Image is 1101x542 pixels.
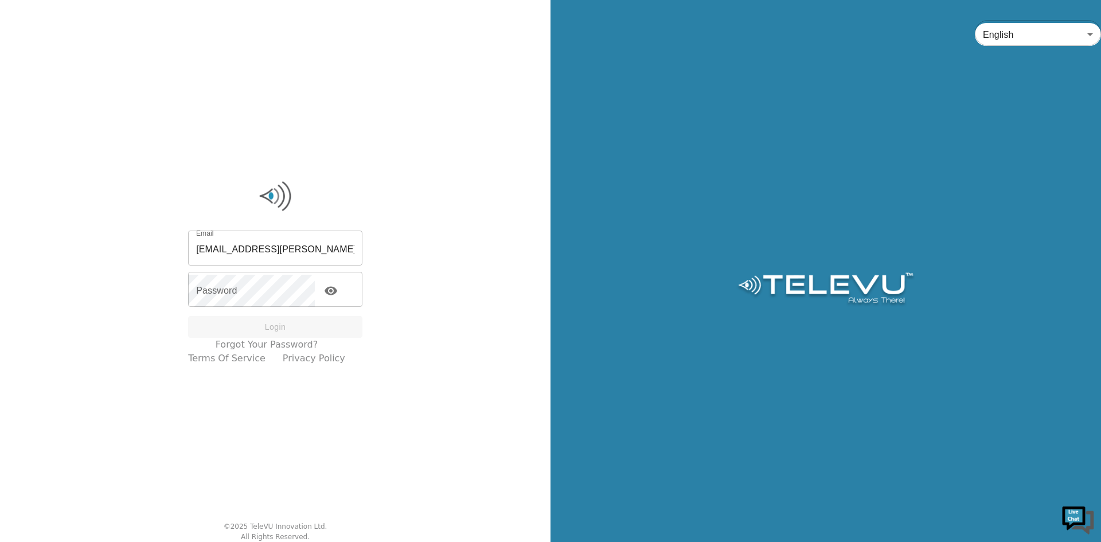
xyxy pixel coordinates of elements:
[283,352,345,365] a: Privacy Policy
[975,18,1101,50] div: English
[241,532,310,542] div: All Rights Reserved.
[319,279,342,302] button: toggle password visibility
[188,179,362,213] img: Logo
[736,272,915,307] img: Logo
[224,521,327,532] div: © 2025 TeleVU Innovation Ltd.
[216,338,318,352] a: Forgot your password?
[188,352,266,365] a: Terms of Service
[1061,502,1095,536] img: Chat Widget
